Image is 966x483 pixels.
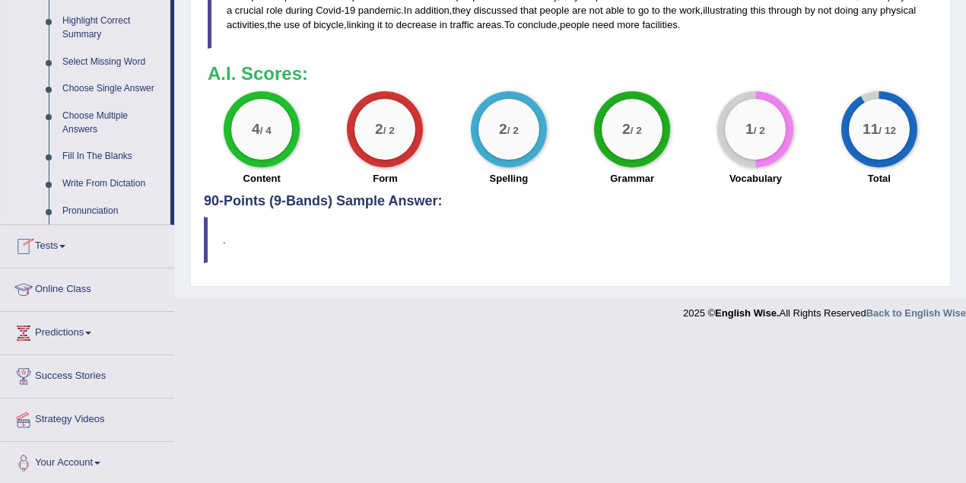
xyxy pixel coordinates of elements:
[56,8,170,48] a: Highlight Correct Summary
[683,298,966,320] div: 2025 © All Rights Reserved
[642,19,677,30] span: facilities
[520,5,537,16] span: that
[863,121,879,138] big: 11
[376,121,384,138] big: 2
[622,121,631,138] big: 2
[879,125,896,136] small: / 12
[377,19,383,30] span: it
[834,5,859,16] span: doing
[452,5,471,16] span: they
[593,19,615,30] span: need
[589,5,603,16] span: not
[316,5,341,16] span: Covid
[345,5,355,16] span: 19
[243,171,281,186] label: Content
[383,125,395,136] small: / 2
[504,19,515,30] span: To
[303,19,311,30] span: of
[1,399,174,437] a: Strategy Videos
[861,5,877,16] span: any
[517,19,557,30] span: conclude
[805,5,815,16] span: by
[252,121,260,138] big: 4
[663,5,676,16] span: the
[227,5,232,16] span: a
[818,5,831,16] span: not
[679,5,700,16] span: work
[235,5,264,16] span: crucial
[1,225,174,263] a: Tests
[56,198,170,225] a: Pronunciation
[868,171,891,186] label: Total
[715,307,779,319] strong: English Wise.
[56,103,170,143] a: Choose Multiple Answers
[490,171,529,186] label: Spelling
[617,19,640,30] span: more
[385,19,393,30] span: to
[404,5,412,16] span: In
[227,19,265,30] span: activities
[56,143,170,170] a: Fill In The Blanks
[56,49,170,76] a: Select Missing Word
[396,19,437,30] span: decrease
[347,19,375,30] span: linking
[627,5,635,16] span: to
[754,125,765,136] small: / 2
[1,442,174,480] a: Your Account
[880,5,916,16] span: physical
[204,217,937,263] blockquote: .
[539,5,569,16] span: people
[415,5,450,16] span: addition
[56,170,170,198] a: Write From Dictation
[1,269,174,307] a: Online Class
[1,355,174,393] a: Success Stories
[729,171,782,186] label: Vocabulary
[605,5,624,16] span: able
[652,5,660,16] span: to
[313,19,344,30] span: bicycle
[750,5,765,16] span: this
[285,5,313,16] span: during
[638,5,649,16] span: go
[440,19,447,30] span: in
[499,121,507,138] big: 2
[703,5,748,16] span: illustrating
[866,307,966,319] a: Back to English Wise
[768,5,802,16] span: through
[631,125,642,136] small: / 2
[477,19,502,30] span: areas
[746,121,755,138] big: 1
[260,125,272,136] small: / 4
[450,19,475,30] span: traffic
[208,63,308,84] b: A.I. Scores:
[1,312,174,350] a: Predictions
[474,5,518,16] span: discussed
[284,19,300,30] span: use
[507,125,519,136] small: / 2
[572,5,586,16] span: are
[266,5,283,16] span: role
[610,171,654,186] label: Grammar
[267,19,281,30] span: the
[358,5,401,16] span: pandemic
[373,171,398,186] label: Form
[56,75,170,103] a: Choose Single Answer
[560,19,589,30] span: people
